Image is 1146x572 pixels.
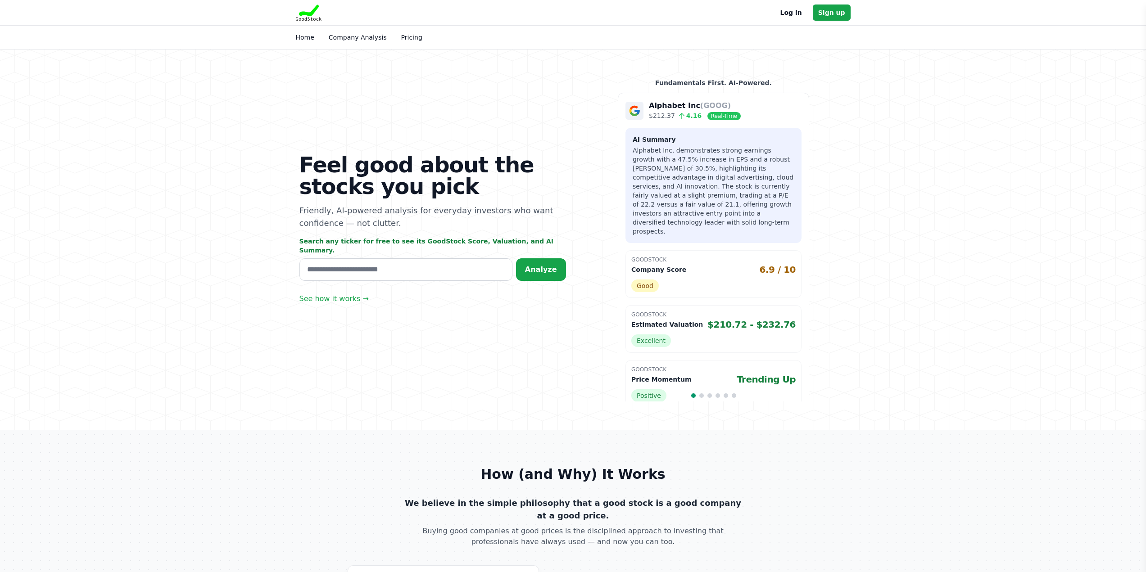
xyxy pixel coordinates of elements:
span: Positive [631,389,666,402]
a: See how it works → [299,293,369,304]
p: Search any ticker for free to see its GoodStock Score, Valuation, and AI Summary. [299,237,566,255]
p: Alphabet Inc. demonstrates strong earnings growth with a 47.5% increase in EPS and a robust [PERS... [633,146,794,236]
h2: How (and Why) It Works [325,466,822,482]
p: Buying good companies at good prices is the disciplined approach to investing that professionals ... [400,526,746,547]
h1: Feel good about the stocks you pick [299,154,566,197]
p: Friendly, AI-powered analysis for everyday investors who want confidence — not clutter. [299,204,566,230]
span: 4.16 [675,112,702,119]
p: Estimated Valuation [631,320,703,329]
a: Pricing [401,34,422,41]
div: 1 / 6 [618,93,809,419]
button: Analyze [516,258,566,281]
span: Go to slide 2 [699,393,704,398]
p: Fundamentals First. AI-Powered. [618,78,809,87]
p: Alphabet Inc [649,100,741,111]
span: Go to slide 1 [691,393,696,398]
a: Log in [780,7,802,18]
a: Sign up [813,5,851,21]
p: GoodStock [631,311,796,318]
img: Goodstock Logo [296,5,322,21]
a: Company Logo Alphabet Inc(GOOG) $212.37 4.16 Real-Time AI Summary Alphabet Inc. demonstrates stro... [618,93,809,419]
span: Go to slide 5 [724,393,728,398]
span: Real-Time [707,112,741,120]
a: Company Analysis [329,34,387,41]
a: Home [296,34,314,41]
p: GoodStock [631,256,796,263]
p: Price Momentum [631,375,691,384]
h3: AI Summary [633,135,794,144]
span: Trending Up [737,373,796,386]
span: Excellent [631,334,671,347]
p: We believe in the simple philosophy that a good stock is a good company at a good price. [400,497,746,522]
p: Company Score [631,265,686,274]
img: Company Logo [625,102,643,120]
span: (GOOG) [700,101,731,110]
span: $210.72 - $232.76 [707,318,796,331]
span: Good [631,279,659,292]
span: Go to slide 3 [707,393,712,398]
span: Go to slide 6 [732,393,736,398]
span: Go to slide 4 [716,393,720,398]
p: $212.37 [649,111,741,121]
p: GoodStock [631,366,796,373]
span: Analyze [525,265,557,274]
span: 6.9 / 10 [760,263,796,276]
